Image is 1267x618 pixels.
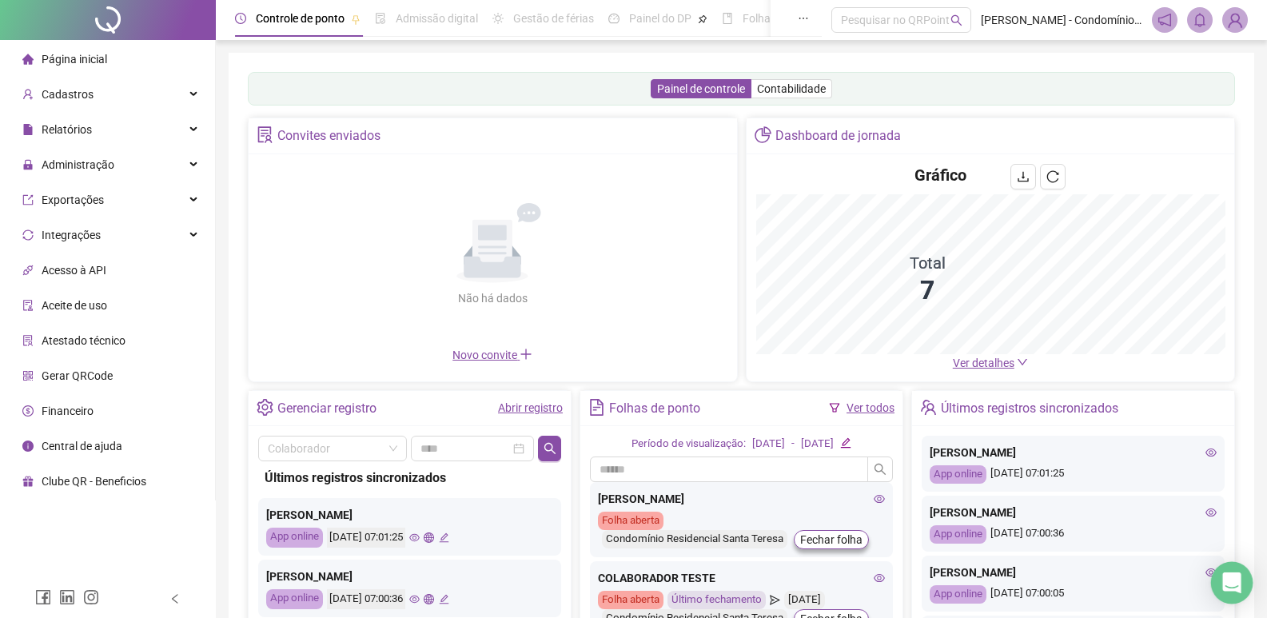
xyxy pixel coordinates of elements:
[42,440,122,453] span: Central de ajuda
[598,490,885,508] div: [PERSON_NAME]
[42,229,101,241] span: Integrações
[42,475,146,488] span: Clube QR - Beneficios
[1157,13,1172,27] span: notification
[950,14,962,26] span: search
[829,402,840,413] span: filter
[513,12,594,25] span: Gestão de férias
[1193,13,1207,27] span: bell
[439,594,449,604] span: edit
[632,436,746,453] div: Período de visualização:
[42,264,106,277] span: Acesso à API
[930,585,986,604] div: App online
[1205,507,1217,518] span: eye
[22,441,34,452] span: info-circle
[775,122,901,150] div: Dashboard de jornada
[257,126,273,143] span: solution
[801,436,834,453] div: [DATE]
[22,89,34,100] span: user-add
[42,299,107,312] span: Aceite de uso
[419,289,566,307] div: Não há dados
[598,512,663,530] div: Folha aberta
[492,13,504,24] span: sun
[424,594,434,604] span: global
[1223,8,1247,32] img: 90824
[409,594,420,604] span: eye
[42,53,107,66] span: Página inicial
[755,126,771,143] span: pie-chart
[22,370,34,381] span: qrcode
[1017,357,1028,368] span: down
[266,589,323,609] div: App online
[874,463,887,476] span: search
[22,405,34,417] span: dollar
[42,123,92,136] span: Relatórios
[930,525,1217,544] div: [DATE] 07:00:36
[59,589,75,605] span: linkedin
[953,357,1014,369] span: Ver detalhes
[930,504,1217,521] div: [PERSON_NAME]
[930,444,1217,461] div: [PERSON_NAME]
[351,14,361,24] span: pushpin
[722,13,733,24] span: book
[42,88,94,101] span: Cadastros
[42,334,126,347] span: Atestado técnico
[791,436,795,453] div: -
[452,349,532,361] span: Novo convite
[698,14,707,24] span: pushpin
[629,12,691,25] span: Painel do DP
[1046,170,1059,183] span: reload
[1205,447,1217,458] span: eye
[840,437,851,448] span: edit
[409,532,420,543] span: eye
[277,395,377,422] div: Gerenciar registro
[981,11,1142,29] span: [PERSON_NAME] - Condomínio Residencial Santa Teresa
[22,229,34,241] span: sync
[770,591,780,609] span: send
[42,405,94,417] span: Financeiro
[602,530,787,548] div: Condomínio Residencial Santa Teresa
[498,401,563,414] a: Abrir registro
[798,13,809,24] span: ellipsis
[743,12,845,25] span: Folha de pagamento
[235,13,246,24] span: clock-circle
[930,564,1217,581] div: [PERSON_NAME]
[327,589,405,609] div: [DATE] 07:00:36
[667,591,766,609] div: Último fechamento
[847,401,894,414] a: Ver todos
[1205,567,1217,578] span: eye
[609,395,700,422] div: Folhas de ponto
[266,528,323,548] div: App online
[784,591,825,609] div: [DATE]
[169,593,181,604] span: left
[520,348,532,361] span: plus
[930,525,986,544] div: App online
[920,399,937,416] span: team
[42,158,114,171] span: Administração
[42,193,104,206] span: Exportações
[22,300,34,311] span: audit
[914,164,966,186] h4: Gráfico
[375,13,386,24] span: file-done
[598,569,885,587] div: COLABORADOR TESTE
[22,54,34,65] span: home
[22,476,34,487] span: gift
[608,13,620,24] span: dashboard
[22,335,34,346] span: solution
[22,124,34,135] span: file
[277,122,380,150] div: Convites enviados
[396,12,478,25] span: Admissão digital
[265,468,555,488] div: Últimos registros sincronizados
[941,395,1118,422] div: Últimos registros sincronizados
[588,399,605,416] span: file-text
[1017,170,1030,183] span: download
[22,265,34,276] span: api
[256,12,345,25] span: Controle de ponto
[439,532,449,543] span: edit
[266,568,553,585] div: [PERSON_NAME]
[874,493,885,504] span: eye
[800,531,863,548] span: Fechar folha
[544,442,556,455] span: search
[22,159,34,170] span: lock
[257,399,273,416] span: setting
[598,591,663,609] div: Folha aberta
